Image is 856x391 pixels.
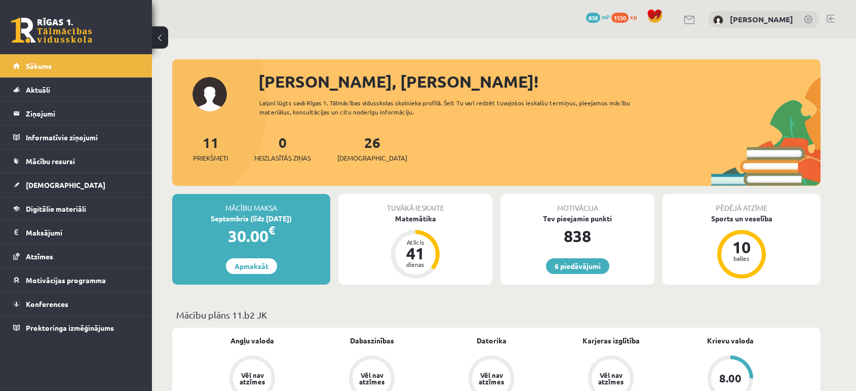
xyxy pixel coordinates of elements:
a: Datorika [477,335,507,346]
div: Atlicis [400,239,431,245]
a: Dabaszinības [350,335,394,346]
div: Laipni lūgts savā Rīgas 1. Tālmācības vidusskolas skolnieka profilā. Šeit Tu vari redzēt tuvojošo... [259,98,648,116]
img: Arnolds Mikuličs [713,15,723,25]
div: 10 [726,239,757,255]
div: Motivācija [500,194,654,213]
span: 838 [586,13,600,23]
a: [DEMOGRAPHIC_DATA] [13,173,139,197]
div: balles [726,255,757,261]
span: Digitālie materiāli [26,204,86,213]
a: Digitālie materiāli [13,197,139,220]
a: [PERSON_NAME] [730,14,793,24]
div: Tev pieejamie punkti [500,213,654,224]
div: Mācību maksa [172,194,330,213]
a: Karjeras izglītība [582,335,640,346]
span: Sākums [26,61,52,70]
a: Informatīvie ziņojumi [13,126,139,149]
span: Neizlasītās ziņas [254,153,311,163]
div: Matemātika [338,213,492,224]
a: Mācību resursi [13,149,139,173]
div: 30.00 [172,224,330,248]
legend: Ziņojumi [26,102,139,125]
div: Tuvākā ieskaite [338,194,492,213]
a: Maksājumi [13,221,139,244]
a: Sākums [13,54,139,77]
span: [DEMOGRAPHIC_DATA] [337,153,407,163]
a: 1550 xp [611,13,642,21]
span: Konferences [26,299,68,308]
span: mP [602,13,610,21]
div: Sports un veselība [663,213,821,224]
span: Motivācijas programma [26,276,106,285]
div: 41 [400,245,431,261]
div: Pēdējā atzīme [663,194,821,213]
a: 26[DEMOGRAPHIC_DATA] [337,133,407,163]
div: [PERSON_NAME], [PERSON_NAME]! [258,69,821,94]
a: 0Neizlasītās ziņas [254,133,311,163]
legend: Informatīvie ziņojumi [26,126,139,149]
span: Priekšmeti [193,153,228,163]
a: Konferences [13,292,139,316]
div: dienas [400,261,431,267]
a: Angļu valoda [230,335,274,346]
div: Septembris (līdz [DATE]) [172,213,330,224]
a: Motivācijas programma [13,268,139,292]
a: Atzīmes [13,245,139,268]
a: Ziņojumi [13,102,139,125]
div: 8.00 [719,373,742,384]
a: Rīgas 1. Tālmācības vidusskola [11,18,92,43]
a: 6 piedāvājumi [546,258,609,274]
span: Mācību resursi [26,157,75,166]
a: Proktoringa izmēģinājums [13,316,139,339]
a: Sports un veselība 10 balles [663,213,821,280]
div: Vēl nav atzīmes [477,372,505,385]
span: 1550 [611,13,629,23]
a: Krievu valoda [707,335,754,346]
a: Aktuāli [13,78,139,101]
legend: Maksājumi [26,221,139,244]
span: [DEMOGRAPHIC_DATA] [26,180,105,189]
a: 838 mP [586,13,610,21]
a: Apmaksāt [226,258,277,274]
a: 11Priekšmeti [193,133,228,163]
span: € [268,223,275,238]
span: Aktuāli [26,85,50,94]
div: 838 [500,224,654,248]
div: Vēl nav atzīmes [358,372,386,385]
span: Atzīmes [26,252,53,261]
a: Matemātika Atlicis 41 dienas [338,213,492,280]
span: xp [630,13,637,21]
span: Proktoringa izmēģinājums [26,323,114,332]
p: Mācību plāns 11.b2 JK [176,308,816,322]
div: Vēl nav atzīmes [238,372,266,385]
div: Vēl nav atzīmes [597,372,625,385]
